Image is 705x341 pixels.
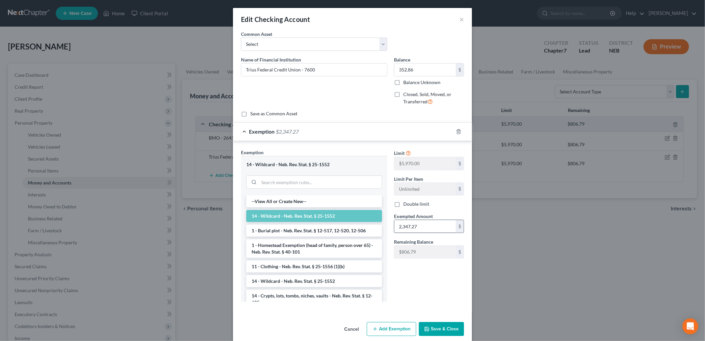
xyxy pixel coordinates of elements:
li: 1 - Burial plot - Neb. Rev. Stat. § 12-517, 12-520, 12-506 [246,225,382,237]
li: 1 - Homestead Exemption (head of family, person over 65) - Neb. Rev. Stat. § 40-101 [246,239,382,258]
li: 14 - Wildcard - Neb. Rev. Stat. § 25-1552 [246,210,382,222]
input: Enter name... [241,63,387,76]
button: × [459,15,464,23]
button: Cancel [339,323,364,336]
button: Add Exemption [367,322,416,336]
input: 0.00 [394,220,456,233]
span: Exemption [241,150,264,155]
span: Exemption [249,128,274,135]
label: Limit Per Item [394,175,423,182]
div: Open Intercom Messenger [682,318,698,334]
input: Search exemption rules... [259,176,382,188]
span: Name of Financial Institution [241,57,301,62]
li: 14 - Crypts, lots, tombs, niches, vaults - Neb. Rev. Stat. § 12-605 [246,290,382,308]
label: Double limit [403,201,429,207]
button: Save & Close [419,322,464,336]
label: Balance [394,56,410,63]
label: Save as Common Asset [250,110,297,117]
div: $ [456,246,464,258]
div: $ [456,183,464,195]
span: Limit [394,150,405,156]
label: Common Asset [241,31,272,38]
input: -- [394,246,456,258]
label: Remaining Balance [394,238,433,245]
li: 14 - Wildcard - Neb. Rev. Stat. § 25-1552 [246,275,382,287]
div: Edit Checking Account [241,15,310,24]
li: --View All or Create New-- [246,195,382,207]
input: -- [394,157,456,170]
span: Exempted Amount [394,213,433,219]
span: $2,347.27 [276,128,299,135]
div: $ [456,63,464,76]
input: 0.00 [394,63,456,76]
div: $ [456,157,464,170]
input: -- [394,183,456,195]
div: $ [456,220,464,233]
label: Balance Unknown [403,79,440,86]
div: 14 - Wildcard - Neb. Rev. Stat. § 25-1552 [246,162,382,168]
li: 11 - Clothing - Neb. Rev. Stat. § 25-1556 (1)(b) [246,261,382,273]
span: Closed, Sold, Moved, or Transferred [403,91,451,104]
